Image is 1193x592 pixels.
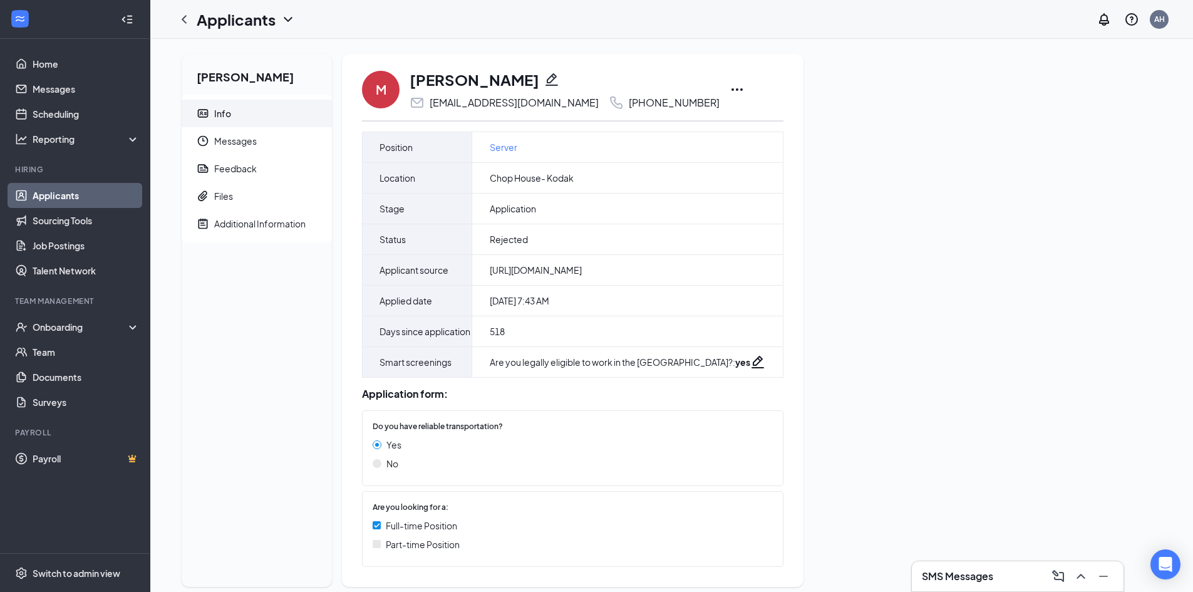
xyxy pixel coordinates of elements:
span: [DATE] 7:43 AM [490,294,549,307]
svg: Paperclip [197,190,209,202]
div: Payroll [15,427,137,438]
a: Scheduling [33,101,140,127]
h1: [PERSON_NAME] [410,69,539,90]
a: Sourcing Tools [33,208,140,233]
svg: ChevronDown [281,12,296,27]
svg: Pencil [544,72,559,87]
a: NoteActiveAdditional Information [182,210,332,237]
a: Surveys [33,390,140,415]
div: Switch to admin view [33,567,120,579]
span: Smart screenings [380,355,452,370]
svg: Analysis [15,133,28,145]
svg: UserCheck [15,321,28,333]
a: Home [33,51,140,76]
div: Additional Information [214,217,306,230]
a: Job Postings [33,233,140,258]
div: Onboarding [33,321,129,333]
a: Applicants [33,183,140,208]
span: Part-time Position [386,537,460,551]
svg: QuestionInfo [1124,12,1139,27]
button: ChevronUp [1071,566,1091,586]
div: [PHONE_NUMBER] [629,96,720,109]
a: Documents [33,365,140,390]
span: Yes [386,438,401,452]
span: 518 [490,325,505,338]
div: M [376,81,386,98]
div: Reporting [33,133,140,145]
div: Team Management [15,296,137,306]
svg: Email [410,95,425,110]
span: Are you looking for a: [373,502,448,514]
span: Location [380,170,415,185]
svg: Report [197,162,209,175]
a: Messages [33,76,140,101]
svg: ComposeMessage [1051,569,1066,584]
svg: Notifications [1097,12,1112,27]
h1: Applicants [197,9,276,30]
svg: WorkstreamLogo [14,13,26,25]
a: ClockMessages [182,127,332,155]
div: Files [214,190,233,202]
svg: Pencil [750,355,765,370]
span: Applied date [380,293,432,308]
span: Full-time Position [386,519,457,532]
a: Server [490,140,517,154]
span: [URL][DOMAIN_NAME] [490,264,582,276]
button: Minimize [1093,566,1113,586]
a: ReportFeedback [182,155,332,182]
div: [EMAIL_ADDRESS][DOMAIN_NAME] [430,96,599,109]
svg: Settings [15,567,28,579]
div: Are you legally eligible to work in the [GEOGRAPHIC_DATA]? : [490,356,750,368]
svg: Phone [609,95,624,110]
a: PayrollCrown [33,446,140,471]
span: Stage [380,201,405,216]
span: Applicant source [380,262,448,278]
svg: Minimize [1096,569,1111,584]
div: Info [214,107,231,120]
div: AH [1154,14,1165,24]
span: Days since application [380,324,470,339]
svg: Collapse [121,13,133,26]
svg: Ellipses [730,82,745,97]
span: Messages [214,127,322,155]
h3: SMS Messages [922,569,993,583]
span: No [386,457,398,470]
button: ComposeMessage [1048,566,1068,586]
a: PaperclipFiles [182,182,332,210]
a: Team [33,340,140,365]
div: Hiring [15,164,137,175]
a: ContactCardInfo [182,100,332,127]
svg: NoteActive [197,217,209,230]
div: Feedback [214,162,257,175]
strong: yes [735,356,750,368]
svg: ChevronUp [1073,569,1088,584]
svg: ChevronLeft [177,12,192,27]
svg: Clock [197,135,209,147]
svg: ContactCard [197,107,209,120]
div: Application form: [362,388,783,400]
span: Status [380,232,406,247]
span: Application [490,202,536,215]
span: Rejected [490,233,528,246]
span: Chop House- Kodak [490,172,574,184]
span: Position [380,140,413,155]
a: Talent Network [33,258,140,283]
h2: [PERSON_NAME] [182,54,332,95]
span: Do you have reliable transportation? [373,421,503,433]
div: Open Intercom Messenger [1150,549,1180,579]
